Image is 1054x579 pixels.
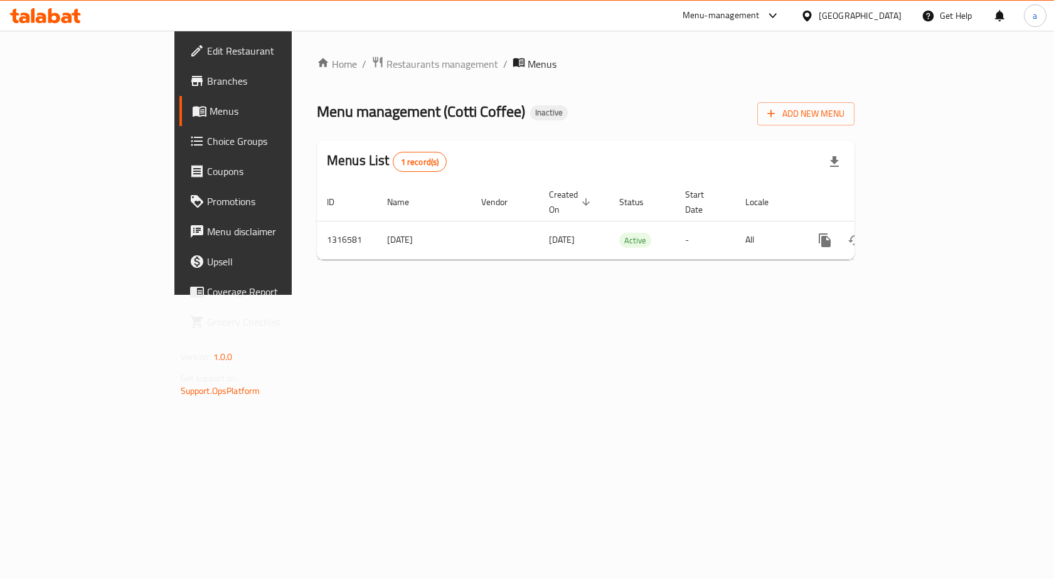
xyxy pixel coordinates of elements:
a: Menu disclaimer [179,216,351,247]
span: Promotions [207,194,341,209]
a: Grocery Checklist [179,307,351,337]
a: Promotions [179,186,351,216]
span: Status [619,194,660,210]
td: All [735,221,800,259]
a: Restaurants management [371,56,498,72]
td: - [675,221,735,259]
div: [GEOGRAPHIC_DATA] [819,9,902,23]
span: Get support on: [181,370,238,386]
a: Coverage Report [179,277,351,307]
span: Menu management ( Cotti Coffee ) [317,97,525,125]
span: Restaurants management [386,56,498,72]
a: Edit Restaurant [179,36,351,66]
button: more [810,225,840,255]
div: Export file [819,147,849,177]
td: [DATE] [377,221,471,259]
div: Inactive [530,105,568,120]
span: Menus [210,104,341,119]
span: 1 record(s) [393,156,447,168]
span: Menus [528,56,556,72]
span: Created On [549,187,594,217]
span: Add New Menu [767,106,844,122]
span: Coverage Report [207,284,341,299]
nav: breadcrumb [317,56,854,72]
a: Coupons [179,156,351,186]
a: Menus [179,96,351,126]
span: Grocery Checklist [207,314,341,329]
span: Vendor [481,194,524,210]
li: / [362,56,366,72]
button: Change Status [840,225,870,255]
span: Edit Restaurant [207,43,341,58]
div: Total records count [393,152,447,172]
div: Menu-management [683,8,760,23]
span: Coupons [207,164,341,179]
span: Locale [745,194,785,210]
span: Menu disclaimer [207,224,341,239]
button: Add New Menu [757,102,854,125]
span: 1.0.0 [213,349,233,365]
span: Version: [181,349,211,365]
h2: Menus List [327,151,447,172]
span: Choice Groups [207,134,341,149]
a: Support.OpsPlatform [181,383,260,399]
span: Branches [207,73,341,88]
span: a [1033,9,1037,23]
span: ID [327,194,351,210]
span: Upsell [207,254,341,269]
th: Actions [800,183,940,221]
span: [DATE] [549,231,575,248]
span: Name [387,194,425,210]
span: Inactive [530,107,568,118]
a: Branches [179,66,351,96]
span: Active [619,233,651,248]
a: Choice Groups [179,126,351,156]
a: Upsell [179,247,351,277]
table: enhanced table [317,183,940,260]
span: Start Date [685,187,720,217]
li: / [503,56,508,72]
